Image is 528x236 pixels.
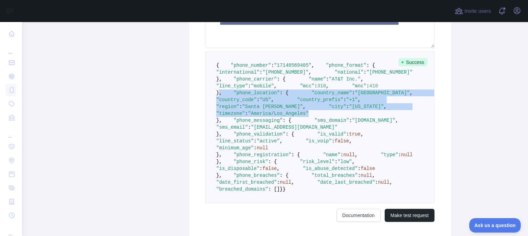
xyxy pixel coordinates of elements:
[381,152,398,158] span: "type"
[349,118,352,123] span: :
[262,166,277,171] span: false
[326,76,329,82] span: :
[280,138,283,144] span: ,
[315,83,317,89] span: :
[277,76,285,82] span: : {
[335,159,338,164] span: :
[5,41,16,55] div: ...
[358,97,361,103] span: ,
[233,118,283,123] span: "phone_messaging"
[343,97,346,103] span: :
[300,159,335,164] span: "risk_level"
[398,152,401,158] span: :
[233,76,277,82] span: "phone_carrier"
[315,118,349,123] span: "sms_domain"
[335,138,349,144] span: false
[352,118,395,123] span: "[DOMAIN_NAME]"
[349,138,352,144] span: ,
[233,152,291,158] span: "phone_registration"
[257,97,260,103] span: :
[395,118,398,123] span: ,
[286,131,294,137] span: : {
[268,186,280,192] span: : []
[358,173,361,178] span: :
[338,159,352,164] span: "low"
[260,97,271,103] span: "US"
[216,90,222,96] span: },
[343,152,355,158] span: null
[352,90,355,96] span: :
[349,104,384,109] span: "[US_STATE]"
[366,63,375,68] span: : {
[233,90,279,96] span: "phone_location"
[317,180,375,185] span: "date_last_breached"
[401,152,413,158] span: null
[231,63,271,68] span: "phone_number"
[317,131,346,137] span: "is_valid"
[326,63,366,68] span: "phone_format"
[291,152,300,158] span: : {
[361,166,375,171] span: false
[369,83,378,89] span: 410
[216,131,222,137] span: },
[248,83,251,89] span: :
[398,58,428,66] span: Success
[303,104,306,109] span: ,
[262,69,308,75] span: "[PHONE_NUMBER]"
[349,131,361,137] span: true
[251,125,338,130] span: "[EMAIL_ADDRESS][DOMAIN_NAME]"
[309,69,311,75] span: ,
[340,152,343,158] span: :
[216,118,222,123] span: },
[361,173,372,178] span: null
[239,104,242,109] span: :
[271,97,274,103] span: ,
[346,104,349,109] span: :
[329,104,346,109] span: "city"
[216,97,257,103] span: "country_code"
[216,76,222,82] span: },
[346,97,358,103] span: "+1"
[355,152,357,158] span: ,
[233,131,285,137] span: "phone_validation"
[216,104,239,109] span: "region"
[245,111,248,116] span: :
[326,83,329,89] span: ,
[271,63,274,68] span: :
[352,83,366,89] span: "mnc"
[317,83,326,89] span: 310
[216,63,219,68] span: {
[385,209,434,222] button: Make test request
[283,186,285,192] span: }
[300,83,315,89] span: "mcc"
[366,83,369,89] span: :
[469,218,521,233] iframe: Toggle Customer Support
[280,186,283,192] span: }
[283,118,291,123] span: : {
[337,209,381,222] a: Documentation
[216,180,277,185] span: "date_first_breached"
[311,90,352,96] span: "country_name"
[378,180,390,185] span: null
[311,173,357,178] span: "total_breaches"
[254,145,256,151] span: :
[248,125,251,130] span: :
[358,166,361,171] span: :
[361,131,363,137] span: ,
[323,152,340,158] span: "name"
[216,125,248,130] span: "sms_email"
[216,152,222,158] span: },
[274,63,311,68] span: "17148569405"
[257,145,268,151] span: null
[242,104,303,109] span: "Santa [PERSON_NAME]"
[372,173,375,178] span: ,
[306,138,332,144] span: "is_voip"
[216,138,254,144] span: "line_status"
[453,6,492,17] button: Invite users
[216,69,260,75] span: "international"
[254,138,256,144] span: :
[216,173,222,178] span: },
[346,131,349,137] span: :
[309,76,326,82] span: "name"
[464,7,491,15] span: Invite users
